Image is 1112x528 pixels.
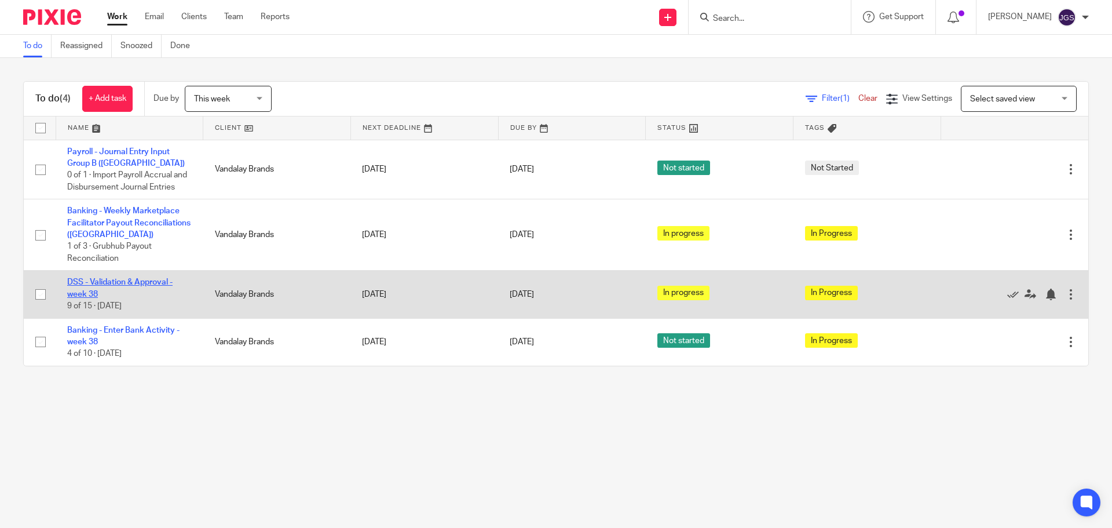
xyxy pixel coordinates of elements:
a: Snoozed [120,35,162,57]
td: [DATE] [350,199,498,271]
span: 0 of 1 · Import Payroll Accrual and Disbursement Journal Entries [67,171,187,191]
span: Get Support [879,13,924,21]
span: [DATE] [510,231,534,239]
span: Select saved view [970,95,1035,103]
a: DSS - Validation & Approval - week 38 [67,278,173,298]
span: (4) [60,94,71,103]
span: 4 of 10 · [DATE] [67,349,122,358]
span: Not started [657,333,710,348]
span: [DATE] [510,290,534,298]
a: Clear [858,94,877,103]
a: To do [23,35,52,57]
a: Clients [181,11,207,23]
p: Due by [153,93,179,104]
img: Pixie [23,9,81,25]
span: Not Started [805,161,859,175]
span: 9 of 15 · [DATE] [67,302,122,310]
span: Filter [822,94,858,103]
input: Search [712,14,816,24]
td: Vandalay Brands [203,318,351,366]
span: (1) [840,94,850,103]
td: [DATE] [350,318,498,366]
span: In Progress [805,333,858,348]
td: Vandalay Brands [203,199,351,271]
span: [DATE] [510,338,534,346]
span: [DATE] [510,165,534,173]
span: Not started [657,161,710,175]
td: Vandalay Brands [203,271,351,318]
h1: To do [35,93,71,105]
a: Email [145,11,164,23]
a: + Add task [82,86,133,112]
span: This week [194,95,230,103]
span: 1 of 3 · Grubhub Payout Reconciliation [67,242,152,263]
span: In Progress [805,286,858,300]
span: In progress [657,286,709,300]
a: Banking - Enter Bank Activity - week 38 [67,326,180,346]
a: Reassigned [60,35,112,57]
a: Reports [261,11,290,23]
td: Vandalay Brands [203,140,351,199]
span: Tags [805,125,825,131]
p: [PERSON_NAME] [988,11,1052,23]
a: Mark as done [1007,289,1025,300]
td: [DATE] [350,140,498,199]
a: Work [107,11,127,23]
a: Team [224,11,243,23]
span: In progress [657,226,709,241]
span: In Progress [805,226,858,241]
a: Done [170,35,199,57]
a: Banking - Weekly Marketplace Facilitator Payout Reconciliations ([GEOGRAPHIC_DATA]) [67,207,191,239]
td: [DATE] [350,271,498,318]
img: svg%3E [1058,8,1076,27]
span: View Settings [902,94,952,103]
a: Payroll - Journal Entry Input Group B ([GEOGRAPHIC_DATA]) [67,148,185,167]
